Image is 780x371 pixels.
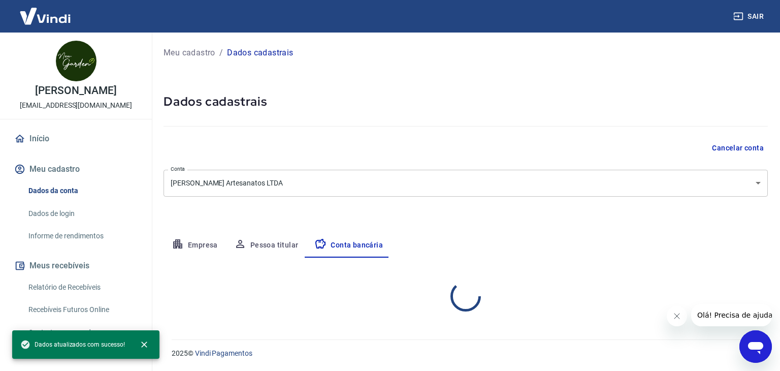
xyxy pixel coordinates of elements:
div: [PERSON_NAME] Artesanatos LTDA [164,170,768,197]
img: Vindi [12,1,78,32]
button: Empresa [164,233,226,258]
p: [EMAIL_ADDRESS][DOMAIN_NAME] [20,100,132,111]
button: Sair [731,7,768,26]
h5: Dados cadastrais [164,94,768,110]
label: Conta [171,165,185,173]
a: Relatório de Recebíveis [24,277,140,298]
a: Dados de login [24,203,140,224]
img: aeb6f719-e7ca-409a-a572-a7c24bdeafeb.jpeg [56,41,96,81]
button: Cancelar conta [708,139,768,158]
p: [PERSON_NAME] [35,85,116,96]
a: Informe de rendimentos [24,226,140,246]
p: / [219,47,223,59]
a: Dados da conta [24,180,140,201]
span: Olá! Precisa de ajuda? [6,7,85,15]
button: Meus recebíveis [12,255,140,277]
p: Dados cadastrais [227,47,293,59]
iframe: Botão para abrir a janela de mensagens [739,330,772,363]
a: Início [12,128,140,150]
button: Pessoa titular [226,233,307,258]
button: Conta bancária [306,233,391,258]
iframe: Fechar mensagem [667,306,687,326]
p: 2025 © [172,348,756,359]
a: Recebíveis Futuros Online [24,299,140,320]
iframe: Mensagem da empresa [691,304,772,326]
a: Contratos com credores [24,322,140,343]
span: Dados atualizados com sucesso! [20,339,125,350]
a: Vindi Pagamentos [195,349,252,357]
button: Meu cadastro [12,158,140,180]
a: Meu cadastro [164,47,215,59]
button: close [133,333,155,356]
